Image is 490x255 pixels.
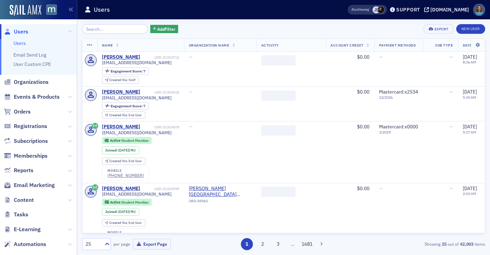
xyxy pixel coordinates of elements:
div: Export [435,27,449,31]
span: — [379,54,383,60]
span: Student Member [121,138,149,143]
span: Mastercard : x2534 [379,89,418,95]
a: Automations [4,241,46,248]
div: Active: Active: Student Member [102,199,152,206]
button: 1681 [301,238,313,250]
div: Staff [109,78,135,82]
a: Orders [4,108,31,116]
span: [DATE] [463,54,477,60]
div: Showing out of items [356,241,485,247]
div: Joined: 2025-09-12 00:00:00 [102,146,139,154]
time: 5:35 AM [463,95,476,100]
a: Tasks [4,211,28,218]
span: Joined : [105,148,118,153]
div: Created Via: Staff [102,77,139,84]
span: Subscriptions [14,137,48,145]
span: — [449,54,453,60]
span: Tasks [14,211,28,218]
span: Howard Community College (Columbia, MD) [189,186,252,198]
strong: 42,003 [459,241,474,247]
button: Export [423,24,453,34]
div: Created Via: End User [102,219,145,227]
a: Users [13,40,26,46]
span: [EMAIL_ADDRESS][DOMAIN_NAME] [102,95,172,100]
span: Date Created [463,43,490,48]
a: Memberships [4,152,48,160]
span: ‌ [261,187,296,197]
span: Content [14,196,34,204]
span: $0.00 [357,89,369,95]
input: Search… [82,24,148,34]
span: Active [110,200,121,205]
a: [PHONE_NUMBER] [108,173,144,178]
a: Registrations [4,122,47,130]
div: ORG-45560 [189,199,252,206]
span: [DATE] [463,185,477,192]
span: [DATE] [463,89,477,95]
a: New User [456,24,485,34]
span: Active [110,138,121,143]
span: Reports [14,167,33,174]
a: E-Learning [4,226,41,233]
span: Activity [261,43,279,48]
div: End User [109,221,142,225]
span: Created Via : [109,220,129,225]
span: Registrations [14,122,47,130]
span: Name [102,43,113,48]
div: Also [351,7,358,12]
a: Content [4,196,34,204]
span: — [189,89,193,95]
div: 7 [111,104,145,108]
a: [PERSON_NAME] [102,124,140,130]
label: per page [113,241,130,247]
button: [DOMAIN_NAME] [424,7,471,12]
time: 2:03 AM [463,191,476,196]
span: Created Via : [109,113,129,117]
span: Automations [14,241,46,248]
span: Joined : [105,209,118,214]
span: Add Filter [157,26,175,32]
h1: Users [94,6,110,14]
div: USR-21303712 [141,55,179,60]
span: [EMAIL_ADDRESS][DOMAIN_NAME] [102,60,172,65]
span: Job Type [435,43,453,48]
a: Organizations [4,78,49,86]
div: End User [109,159,142,163]
span: — [189,124,193,130]
span: Memberships [14,152,48,160]
a: [PERSON_NAME] [102,89,140,95]
strong: 25 [440,241,448,247]
a: Events & Products [4,93,60,101]
span: Account Credit [330,43,363,48]
a: Subscriptions [4,137,48,145]
span: Events & Products [14,93,60,101]
div: Joined: 2025-09-12 00:00:00 [102,208,139,216]
span: ‌ [261,125,296,136]
div: Active: Active: Student Member [102,137,152,144]
span: [EMAIL_ADDRESS][DOMAIN_NAME] [102,130,172,135]
span: $0.00 [357,124,369,130]
button: 1 [241,238,253,250]
span: [DATE] [118,148,129,153]
span: Organizations [14,78,49,86]
span: — [449,124,453,130]
span: Email Marketing [14,182,55,189]
span: ‌ [261,90,296,101]
img: SailAMX [10,5,41,16]
div: 25 [85,241,101,248]
span: Viewing [351,7,369,12]
span: Student Member [121,200,149,205]
a: User Custom CPE [13,61,51,67]
span: 12 / 2026 [379,95,418,100]
div: [PERSON_NAME] [102,186,140,192]
span: Orders [14,108,31,116]
span: $0.00 [357,185,369,192]
time: 8:36 AM [463,60,476,65]
span: Organization Name [189,43,229,48]
span: Created Via : [109,159,129,163]
a: Email Send Log [13,52,46,58]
